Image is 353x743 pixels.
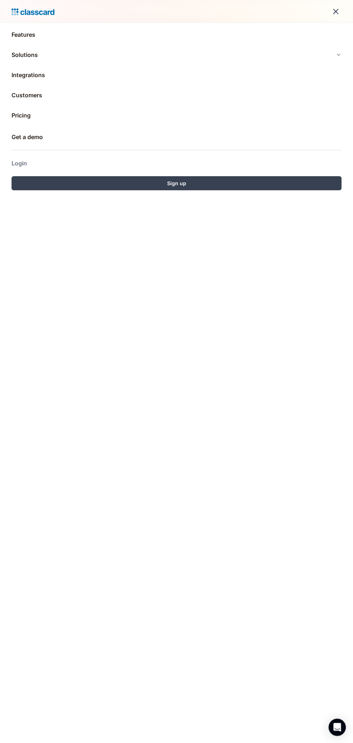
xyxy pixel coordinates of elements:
a: Customers [12,86,341,104]
div: Solutions [12,46,341,63]
div: menu [327,3,341,20]
a: Login [12,155,341,172]
a: home [12,6,54,17]
div: Solutions [12,50,38,59]
a: Integrations [12,66,341,84]
a: Features [12,26,341,43]
div: Sign up [167,179,186,187]
a: Get a demo [12,128,341,146]
div: Open Intercom Messenger [329,718,346,736]
a: Pricing [12,107,341,124]
a: Sign up [12,176,341,190]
